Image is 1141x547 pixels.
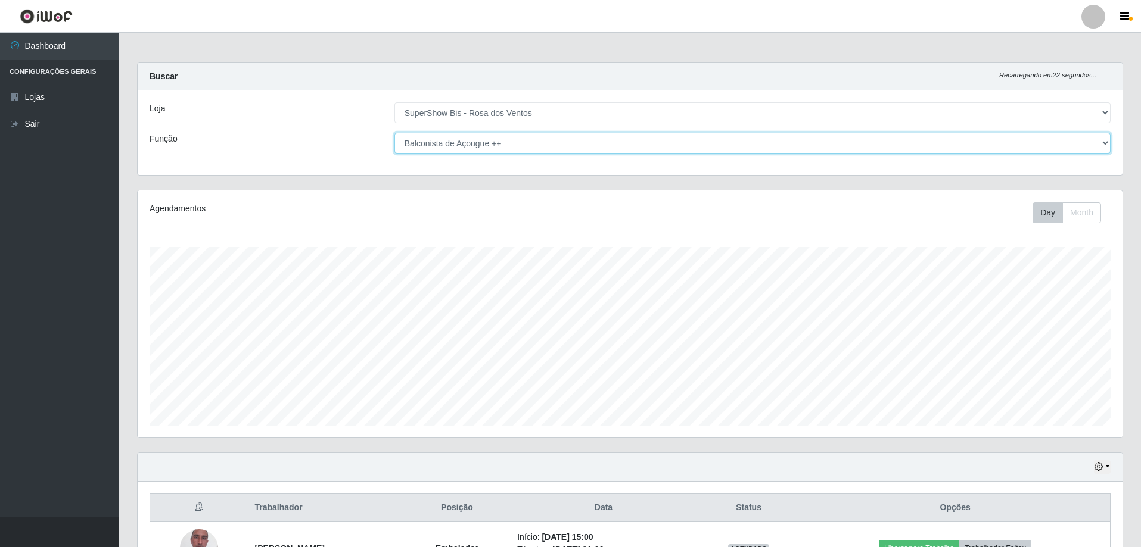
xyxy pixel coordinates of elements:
li: Início: [517,531,690,543]
button: Month [1062,202,1101,223]
div: Toolbar with button groups [1033,202,1111,223]
label: Função [150,133,178,145]
th: Status [697,494,801,522]
time: [DATE] 15:00 [542,532,593,542]
th: Posição [404,494,511,522]
th: Data [510,494,697,522]
strong: Buscar [150,71,178,81]
i: Recarregando em 22 segundos... [999,71,1096,79]
th: Opções [800,494,1110,522]
img: CoreUI Logo [20,9,73,24]
label: Loja [150,102,165,115]
button: Day [1033,202,1063,223]
div: Agendamentos [150,202,540,215]
th: Trabalhador [247,494,403,522]
div: First group [1033,202,1101,223]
